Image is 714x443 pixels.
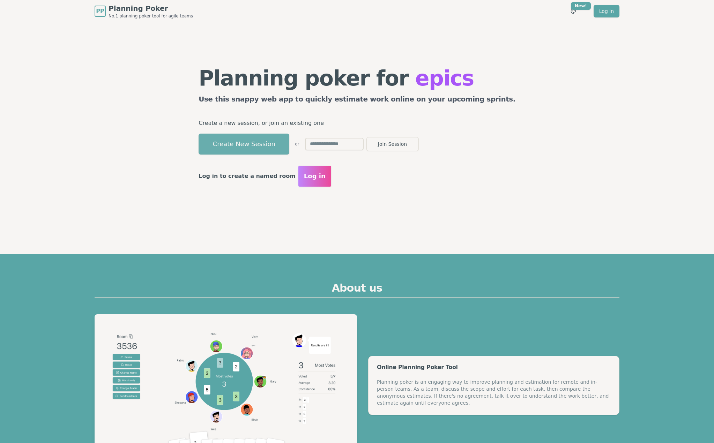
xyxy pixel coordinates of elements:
[95,3,193,19] a: PPPlanning PokerNo.1 planning poker tool for agile teams
[199,68,515,89] h1: Planning poker for
[199,134,289,155] button: Create New Session
[96,7,104,15] span: PP
[295,141,299,147] span: or
[366,137,419,151] button: Join Session
[298,166,331,187] button: Log in
[594,5,619,17] a: Log in
[567,5,580,17] button: New!
[377,378,611,406] div: Planning poker is an engaging way to improve planning and estimation for remote and in-person tea...
[109,3,193,13] span: Planning Poker
[304,171,326,181] span: Log in
[377,365,611,370] div: Online Planning Poker Tool
[95,282,619,298] h2: About us
[199,118,515,128] p: Create a new session, or join an existing one
[199,94,515,107] h2: Use this snappy web app to quickly estimate work online on your upcoming sprints.
[199,171,296,181] p: Log in to create a named room
[109,13,193,19] span: No.1 planning poker tool for agile teams
[415,66,474,90] span: epics
[571,2,591,10] div: New!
